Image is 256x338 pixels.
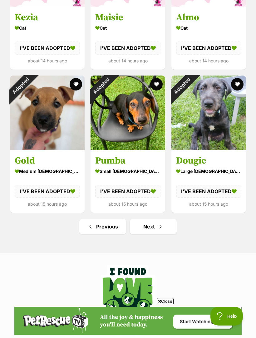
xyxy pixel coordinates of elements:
div: I'VE BEEN ADOPTED [95,185,160,198]
a: Adopted [171,145,246,151]
div: I'VE BEEN ADOPTED [15,185,80,198]
div: I'VE BEEN ADOPTED [15,42,80,55]
div: I'VE BEEN ADOPTED [176,185,241,198]
a: Next page [130,219,177,234]
iframe: Help Scout Beacon - Open [210,307,244,326]
a: Adopted [10,145,85,151]
h3: Almo [176,12,241,23]
div: Adopted [2,67,39,105]
div: about 15 hours ago [176,200,241,208]
img: Dougie [171,76,246,150]
div: medium [DEMOGRAPHIC_DATA] Dog [15,167,80,176]
a: Dougie large [DEMOGRAPHIC_DATA] Dog I'VE BEEN ADOPTED about 15 hours ago favourite [171,150,246,213]
a: Pumba small [DEMOGRAPHIC_DATA] Dog I'VE BEEN ADOPTED about 15 hours ago favourite [91,150,165,213]
a: Kezia Cat I'VE BEEN ADOPTED about 14 hours ago favourite [10,7,85,70]
a: Gold medium [DEMOGRAPHIC_DATA] Dog I'VE BEEN ADOPTED about 15 hours ago favourite [10,150,85,213]
h3: Maisie [95,12,160,23]
div: about 14 hours ago [95,56,160,65]
h3: Kezia [15,12,80,23]
nav: Pagination [9,219,247,234]
div: about 15 hours ago [95,200,160,208]
div: Adopted [82,67,120,105]
img: Gold [10,76,85,150]
h3: Pumba [95,155,160,167]
button: favourite [231,78,244,91]
a: Previous page [79,219,126,234]
button: favourite [150,78,163,91]
div: Adopted [163,67,200,105]
div: Cat [15,23,80,32]
iframe: Advertisement [14,307,242,335]
div: about 15 hours ago [15,200,80,208]
div: I'VE BEEN ADOPTED [95,42,160,55]
img: Pumba [91,76,165,150]
div: Cat [176,23,241,32]
a: Adopted [91,145,165,151]
a: Almo Cat I'VE BEEN ADOPTED about 14 hours ago favourite [171,7,246,70]
a: Maisie Cat I'VE BEEN ADOPTED about 14 hours ago favourite [91,7,165,70]
h3: Dougie [176,155,241,167]
span: Close [157,298,174,304]
div: large [DEMOGRAPHIC_DATA] Dog [176,167,241,176]
div: small [DEMOGRAPHIC_DATA] Dog [95,167,160,176]
div: Cat [95,23,160,32]
img: consumer-privacy-logo.png [1,1,6,6]
img: Found love on PetRescue [94,265,162,336]
h3: Gold [15,155,80,167]
button: favourite [70,78,82,91]
div: about 14 hours ago [176,56,241,65]
div: I'VE BEEN ADOPTED [176,42,241,55]
div: about 14 hours ago [15,56,80,65]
